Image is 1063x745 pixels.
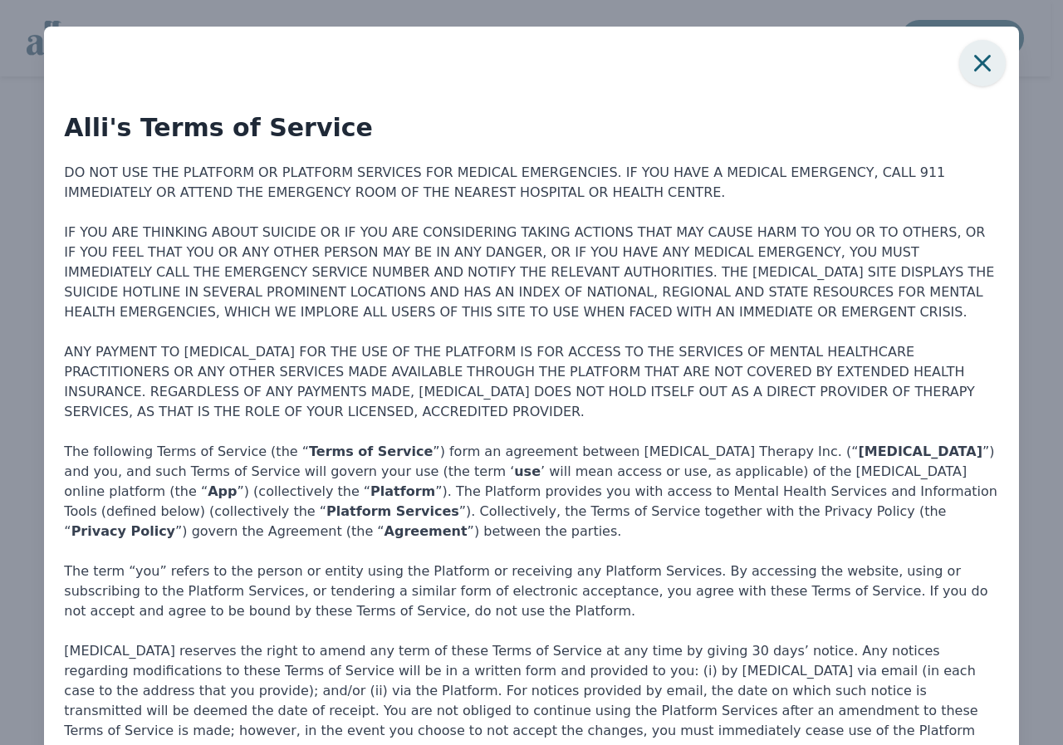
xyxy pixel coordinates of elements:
b: Privacy Policy [71,523,175,539]
p: The term “you” refers to the person or entity using the Platform or receiving any Platform Servic... [64,561,998,621]
b: App [208,483,237,499]
p: The following Terms of Service (the “ ”) form an agreement between [MEDICAL_DATA] Therapy Inc. (“... [64,442,998,542]
b: Platform Services [326,503,459,519]
b: Agreement [385,523,468,539]
b: [MEDICAL_DATA] [858,444,982,459]
b: use [514,463,541,479]
h4: Alli's Terms of Service [64,86,998,143]
p: DO NOT USE THE PLATFORM OR PLATFORM SERVICES FOR MEDICAL EMERGENCIES. IF YOU HAVE A MEDICAL EMERG... [64,163,998,203]
b: Platform [370,483,435,499]
p: IF YOU ARE THINKING ABOUT SUICIDE OR IF YOU ARE CONSIDERING TAKING ACTIONS THAT MAY CAUSE HARM TO... [64,223,998,322]
b: Terms of Service [309,444,433,459]
p: ANY PAYMENT TO [MEDICAL_DATA] FOR THE USE OF THE PLATFORM IS FOR ACCESS TO THE SERVICES OF MENTAL... [64,342,998,422]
